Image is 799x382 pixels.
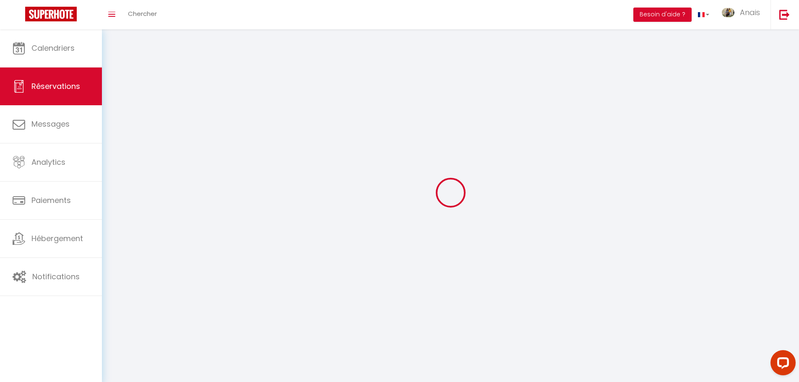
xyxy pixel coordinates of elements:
[779,9,790,20] img: logout
[31,119,70,129] span: Messages
[31,195,71,205] span: Paiements
[31,157,65,167] span: Analytics
[740,7,760,18] span: Anais
[31,43,75,53] span: Calendriers
[722,8,734,18] img: ...
[764,347,799,382] iframe: LiveChat chat widget
[32,271,80,282] span: Notifications
[633,8,692,22] button: Besoin d'aide ?
[25,7,77,21] img: Super Booking
[128,9,157,18] span: Chercher
[31,81,80,91] span: Réservations
[31,233,83,244] span: Hébergement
